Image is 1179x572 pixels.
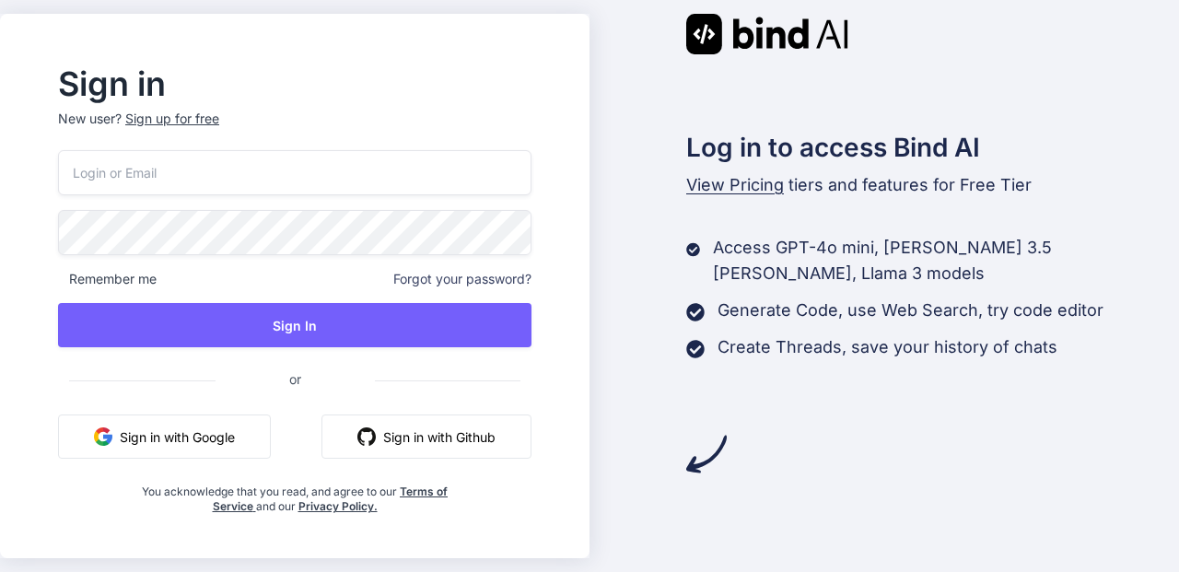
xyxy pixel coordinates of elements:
img: google [94,427,112,446]
input: Login or Email [58,150,531,195]
span: View Pricing [686,175,784,194]
a: Terms of Service [213,484,449,513]
h2: Log in to access Bind AI [686,128,1179,167]
img: arrow [686,434,727,474]
a: Privacy Policy. [298,499,378,513]
img: Bind AI logo [686,14,848,54]
p: tiers and features for Free Tier [686,172,1179,198]
span: Forgot your password? [393,270,531,288]
button: Sign in with Github [321,414,531,459]
div: Sign up for free [125,110,219,128]
p: Create Threads, save your history of chats [718,334,1057,360]
button: Sign in with Google [58,414,271,459]
button: Sign In [58,303,531,347]
h2: Sign in [58,69,531,99]
p: Access GPT-4o mini, [PERSON_NAME] 3.5 [PERSON_NAME], Llama 3 models [713,235,1179,286]
span: or [216,356,375,402]
img: github [357,427,376,446]
span: Remember me [58,270,157,288]
div: You acknowledge that you read, and agree to our and our [137,473,453,514]
p: Generate Code, use Web Search, try code editor [718,298,1103,323]
p: New user? [58,110,531,150]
